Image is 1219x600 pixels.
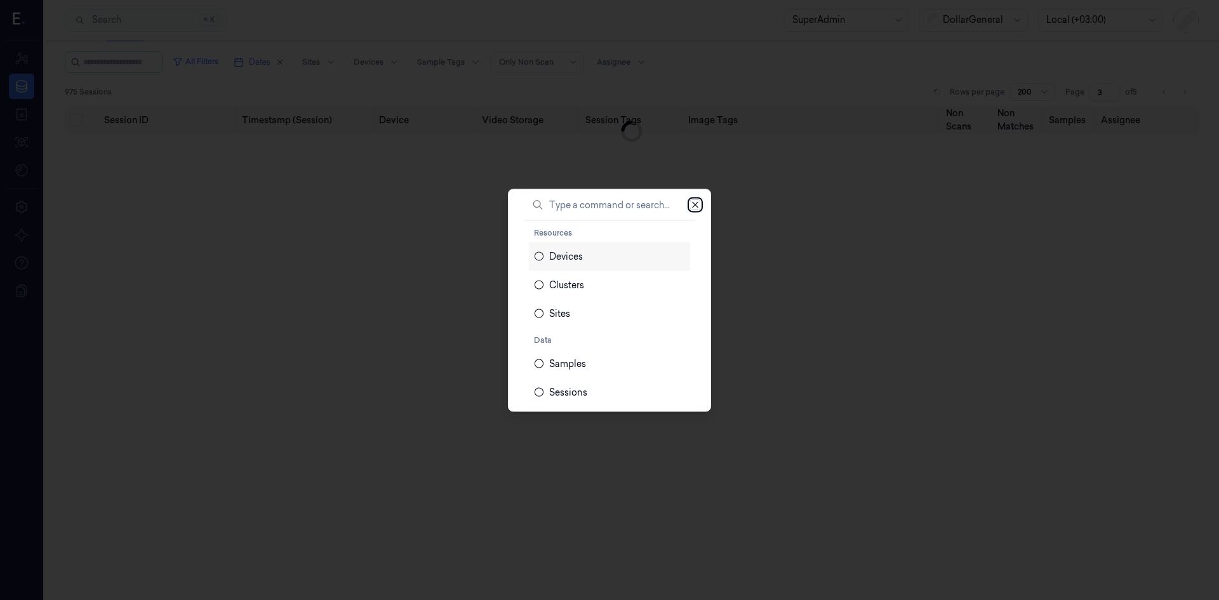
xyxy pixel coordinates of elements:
[529,378,690,406] div: Sessions
[529,223,690,242] div: Resources
[529,349,690,378] div: Samples
[529,242,690,270] div: Devices
[529,299,690,328] div: Sites
[524,220,695,411] div: Suggestions
[549,189,688,220] input: Type a command or search...
[529,330,690,349] div: Data
[529,409,690,428] div: Jobs
[529,270,690,299] div: Clusters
